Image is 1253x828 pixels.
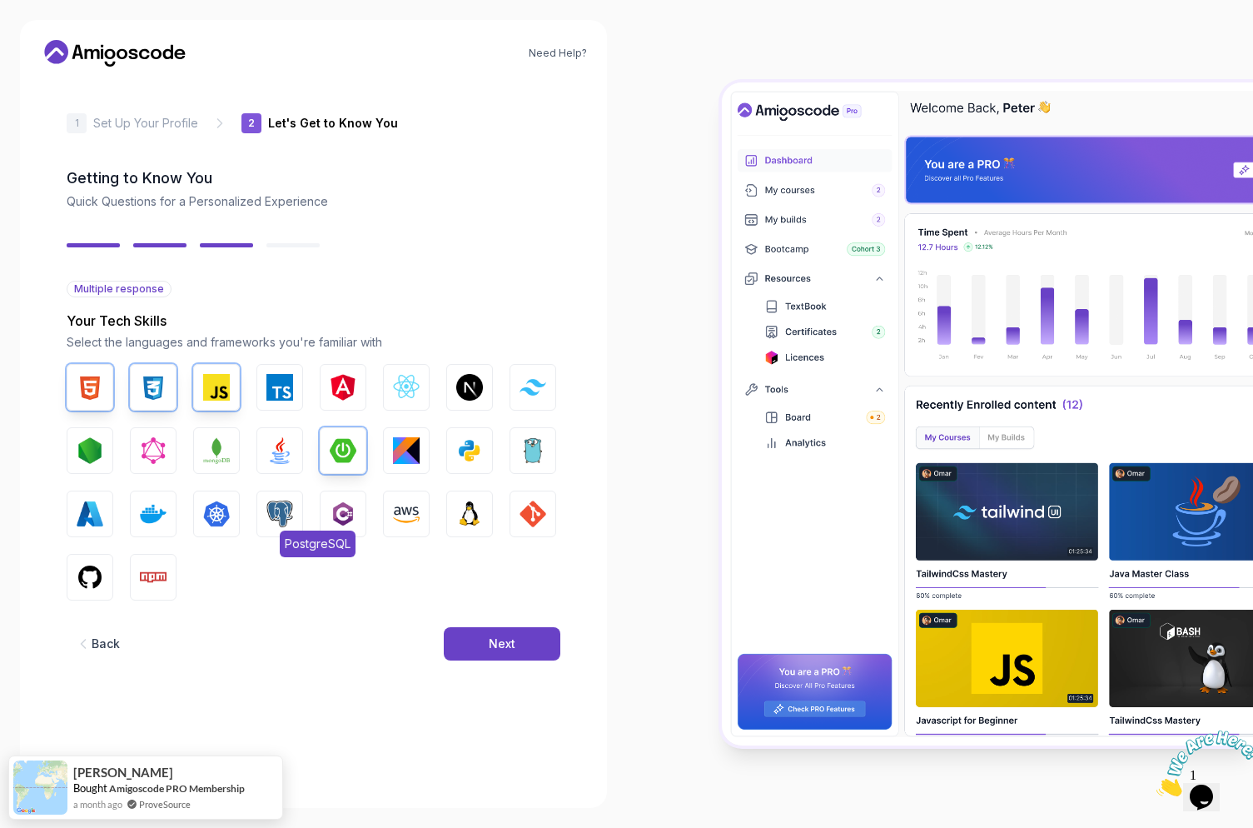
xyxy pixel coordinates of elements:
img: provesource social proof notification image [13,761,67,815]
img: Kubernetes [203,501,230,527]
img: Npm [140,564,167,591]
img: GraphQL [140,437,167,464]
button: Node.js [67,427,113,474]
iframe: chat widget [1150,724,1253,803]
button: C# [320,491,366,537]
button: React.js [383,364,430,411]
a: ProveSource [139,797,191,811]
p: 2 [248,118,255,128]
div: Back [92,636,120,652]
button: Tailwind CSS [510,364,556,411]
img: PostgreSQL [266,501,293,527]
button: Docker [130,491,177,537]
img: Java [266,437,293,464]
img: GitHub [77,564,103,591]
img: React.js [393,374,420,401]
img: JavaScript [203,374,230,401]
img: Amigoscode Dashboard [722,82,1253,745]
img: Angular [330,374,356,401]
img: Azure [77,501,103,527]
img: Tailwind CSS [520,379,546,395]
span: 1 [7,7,13,21]
button: Spring Boot [320,427,366,474]
img: MongoDB [203,437,230,464]
button: Azure [67,491,113,537]
p: Your Tech Skills [67,311,560,331]
button: GIT [510,491,556,537]
h2: Getting to Know You [67,167,560,190]
p: Quick Questions for a Personalized Experience [67,193,560,210]
img: Python [456,437,483,464]
button: GitHub [67,554,113,601]
button: Go [510,427,556,474]
button: PostgreSQLPostgreSQL [256,491,303,537]
button: Angular [320,364,366,411]
span: Bought [73,781,107,795]
button: Npm [130,554,177,601]
img: HTML [77,374,103,401]
button: Kubernetes [193,491,240,537]
button: AWS [383,491,430,537]
img: Linux [456,501,483,527]
p: Let's Get to Know You [268,115,398,132]
button: Linux [446,491,493,537]
button: Kotlin [383,427,430,474]
img: Kotlin [393,437,420,464]
img: Go [520,437,546,464]
p: Select the languages and frameworks you're familiar with [67,334,560,351]
img: Next.js [456,374,483,401]
img: Chat attention grabber [7,7,110,72]
button: HTML [67,364,113,411]
img: C# [330,501,356,527]
a: Home link [40,40,190,67]
button: JavaScript [193,364,240,411]
img: Docker [140,501,167,527]
button: MongoDB [193,427,240,474]
button: Java [256,427,303,474]
img: Spring Boot [330,437,356,464]
div: Next [489,636,515,652]
button: Next [444,627,560,661]
img: TypeScript [266,374,293,401]
button: Next.js [446,364,493,411]
span: Multiple response [74,282,164,296]
p: Set Up Your Profile [93,115,198,132]
p: 1 [75,118,79,128]
button: GraphQL [130,427,177,474]
img: Node.js [77,437,103,464]
button: Python [446,427,493,474]
span: [PERSON_NAME] [73,766,173,780]
a: Need Help? [529,47,587,60]
a: Amigoscode PRO Membership [109,782,245,795]
span: a month ago [73,797,122,811]
img: GIT [520,501,546,527]
span: PostgreSQL [280,531,356,557]
button: TypeScript [256,364,303,411]
button: CSS [130,364,177,411]
img: CSS [140,374,167,401]
button: Back [67,627,128,661]
img: AWS [393,501,420,527]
